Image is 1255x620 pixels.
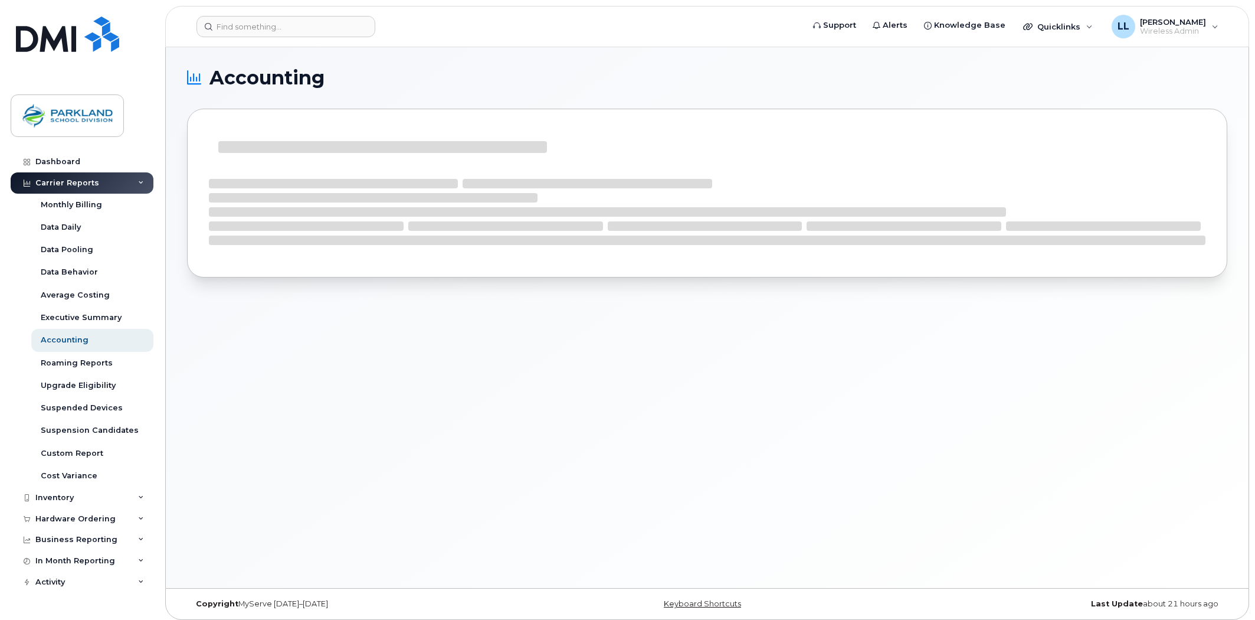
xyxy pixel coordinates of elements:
[1091,599,1143,608] strong: Last Update
[664,599,741,608] a: Keyboard Shortcuts
[880,599,1227,609] div: about 21 hours ago
[187,599,534,609] div: MyServe [DATE]–[DATE]
[196,599,238,608] strong: Copyright
[209,69,325,87] span: Accounting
